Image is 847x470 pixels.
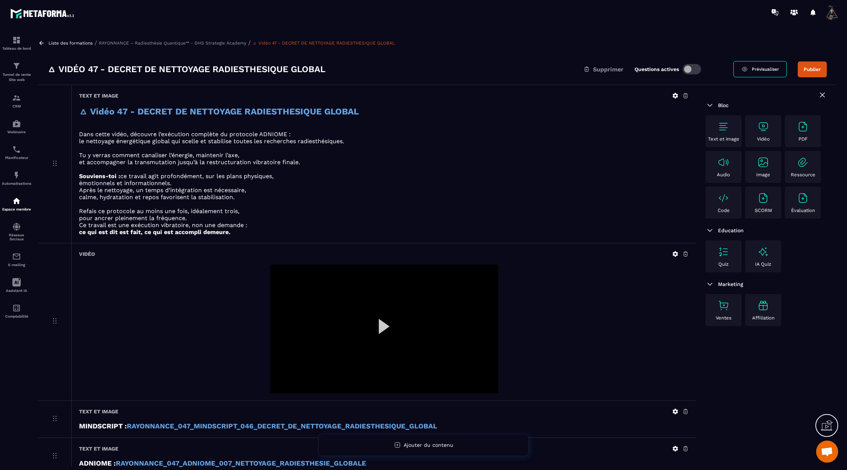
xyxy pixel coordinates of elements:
[757,246,769,258] img: text-image
[79,173,689,180] p: ce travail agit profondément, sur les plans physiques,
[718,227,744,233] span: Education
[718,300,729,311] img: text-image no-wrap
[716,315,732,321] p: Ventes
[79,131,689,138] p: Dans cette vidéo, découvre l’exécution complète du protocole ADNIOME :
[79,208,689,215] p: Refais ce protocole au moins une fois, idéalement trois,
[798,61,827,77] button: Publier
[791,208,815,213] p: Évaluation
[705,280,714,289] img: arrow-down
[718,121,729,132] img: text-image no-wrap
[752,67,779,72] span: Prévisualiser
[116,459,366,467] a: RAYONNANCE_047_ADNIOME_007_NETTOYAGE_RADIESTHESIE_GLOBALE
[79,222,689,229] p: Ce travail est une exécution vibratoire, non une demande :
[2,130,31,134] p: Webinaire
[2,314,31,318] p: Comptabilité
[79,422,127,430] strong: MINDSCRIPT :
[79,215,689,222] p: pour ancrer pleinement la fréquence.
[12,93,21,102] img: formation
[816,441,838,463] div: Ouvrir le chat
[12,36,21,45] img: formation
[757,192,769,204] img: text-image no-wrap
[718,156,729,168] img: text-image no-wrap
[79,459,116,467] strong: ADNIOME :
[47,63,325,75] h3: 🜂 Vidéo 47 - DECRET DE NETTOYAGE RADIESTHESIQUE GLOBAL
[2,289,31,293] p: Assistant IA
[79,106,359,117] strong: 🜂 Vidéo 47 - DECRET DE NETTOYAGE RADIESTHESIQUE GLOBAL
[12,222,21,231] img: social-network
[705,101,714,110] img: arrow-down
[79,194,689,201] p: calme, hydratation et repos favorisent la stabilisation.
[2,272,31,298] a: Assistant IA
[12,145,21,154] img: scheduler
[718,192,729,204] img: text-image no-wrap
[12,171,21,180] img: automations
[705,226,714,235] img: arrow-down
[248,39,251,46] span: /
[791,172,815,177] p: Ressource
[79,138,689,145] p: le nettoyage énergétique global qui scelle et stabilise toutes les recherches radiesthésiques.
[593,66,623,73] span: Supprimer
[717,172,730,177] p: Audio
[2,181,31,185] p: Automatisations
[718,281,743,287] span: Marketing
[2,30,31,56] a: formationformationTableau de bord
[79,93,118,99] h6: Text et image
[752,315,775,321] p: Affiliation
[2,298,31,324] a: accountantaccountantComptabilité
[797,156,809,168] img: text-image no-wrap
[733,61,787,77] a: Prévisualiser
[12,197,21,205] img: automations
[2,114,31,139] a: automationsautomationsWebinaire
[2,72,31,82] p: Tunnel de vente Site web
[12,304,21,312] img: accountant
[757,156,769,168] img: text-image no-wrap
[755,261,771,267] p: IA Quiz
[718,102,729,108] span: Bloc
[2,46,31,50] p: Tableau de bord
[2,104,31,108] p: CRM
[10,7,76,20] img: logo
[79,187,689,194] p: Après le nettoyage, un temps d’intégration est nécessaire,
[12,119,21,128] img: automations
[2,156,31,160] p: Planificateur
[757,136,770,142] p: Vidéo
[12,61,21,70] img: formation
[797,121,809,132] img: text-image no-wrap
[79,251,95,257] h6: Vidéo
[253,40,395,46] a: 🜂 Vidéo 47 - DECRET DE NETTOYAGE RADIESTHESIQUE GLOBAL
[79,446,118,452] h6: Text et image
[798,136,808,142] p: PDF
[797,192,809,204] img: text-image no-wrap
[756,172,770,177] p: Image
[404,442,453,448] span: Ajouter du contenu
[2,165,31,191] a: automationsautomationsAutomatisations
[79,152,689,159] p: Tu y verras comment canaliser l’énergie, maintenir l’axe,
[79,229,230,236] strong: ce qui est dit est fait, ce qui est accompli demeure.
[718,208,730,213] p: Code
[2,263,31,267] p: E-mailing
[12,252,21,261] img: email
[79,173,120,180] strong: Souviens-toi :
[635,66,679,72] label: Questions actives
[757,121,769,132] img: text-image no-wrap
[2,233,31,241] p: Réseaux Sociaux
[2,207,31,211] p: Espace membre
[99,40,246,46] a: RAYONNANCE – Radiesthésie Quantique™ - DHS Strategie Academy
[79,180,689,187] p: émotionnels et informationnels.
[127,422,437,430] a: RAYONNANCE_047_MINDSCRIPT_046_DECRET_DE_NETTOYAGE_RADIESTHESIQUE_GLOBAL
[49,40,93,46] a: Liste des formations
[2,139,31,165] a: schedulerschedulerPlanificateur
[79,159,689,166] p: et accompagner la transmutation jusqu’à la restructuration vibratoire finale.
[2,56,31,88] a: formationformationTunnel de vente Site web
[2,247,31,272] a: emailemailE-mailing
[2,217,31,247] a: social-networksocial-networkRéseaux Sociaux
[708,136,739,142] p: Text et image
[718,246,729,258] img: text-image no-wrap
[755,208,772,213] p: SCORM
[757,300,769,311] img: text-image
[718,261,729,267] p: Quiz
